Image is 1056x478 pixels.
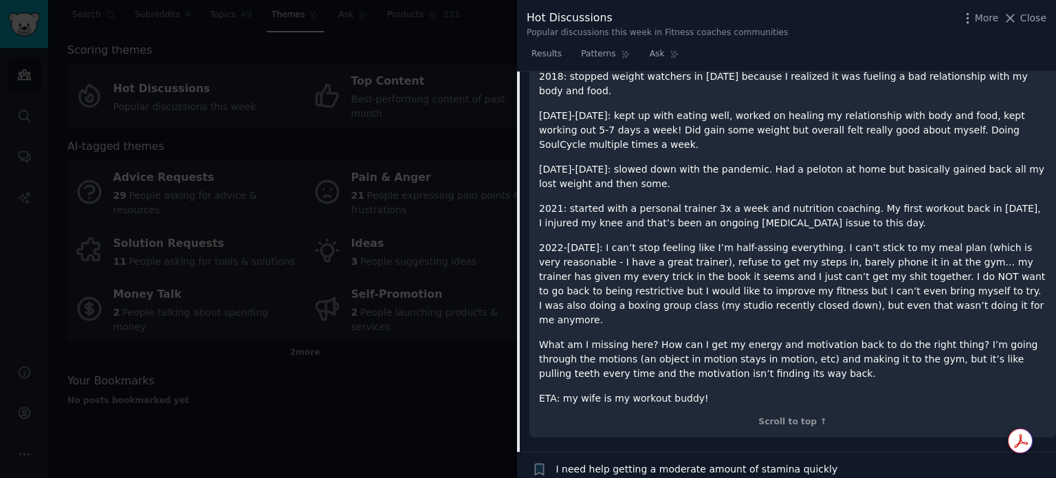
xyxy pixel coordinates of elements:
[527,27,789,39] div: Popular discussions this week in Fitness coaches communities
[1003,11,1046,25] button: Close
[650,48,665,61] span: Ask
[975,11,999,25] span: More
[527,10,789,27] div: Hot Discussions
[531,48,562,61] span: Results
[539,241,1046,327] p: 2022-[DATE]: I can’t stop feeling like I’m half-assing everything. I can’t stick to my meal plan ...
[539,391,1046,406] p: ETA: my wife is my workout buddy!
[539,202,1046,230] p: 2021: started with a personal trainer 3x a week and nutrition coaching. My first workout back in ...
[556,462,838,477] a: I need help getting a moderate amount of stamina quickly
[539,162,1046,191] p: [DATE]-[DATE]: slowed down with the pandemic. Had a peloton at home but basically gained back all...
[539,416,1046,428] div: Scroll to top ↑
[960,11,999,25] button: More
[576,43,635,72] a: Patterns
[1020,11,1046,25] span: Close
[645,43,684,72] a: Ask
[539,69,1046,98] p: 2018: stopped weight watchers in [DATE] because I realized it was fueling a bad relationship with...
[581,48,615,61] span: Patterns
[527,43,566,72] a: Results
[539,109,1046,152] p: [DATE]-[DATE]: kept up with eating well, worked on healing my relationship with body and food, ke...
[539,338,1046,381] p: What am I missing here? How can I get my energy and motivation back to do the right thing? I’m go...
